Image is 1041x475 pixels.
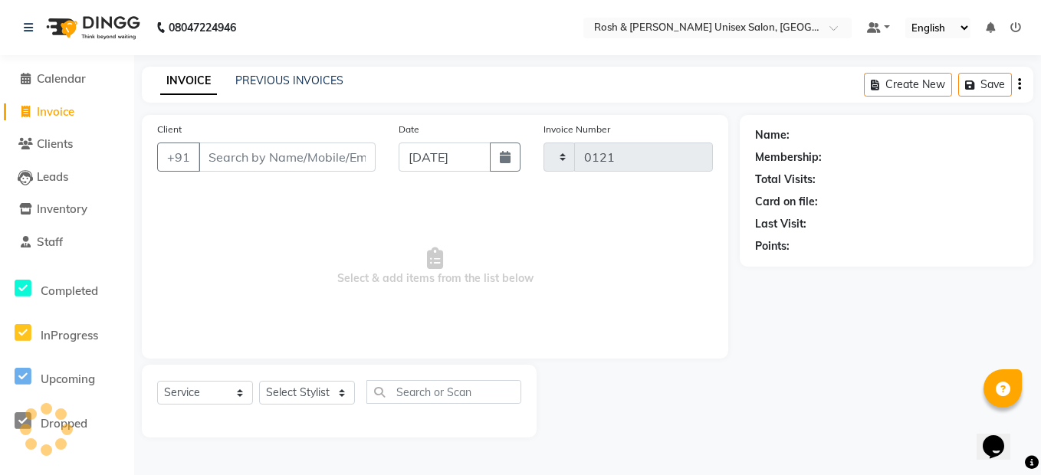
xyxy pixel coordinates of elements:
a: Clients [4,136,130,153]
span: Upcoming [41,372,95,386]
a: INVOICE [160,67,217,95]
img: logo [39,6,144,49]
span: Select & add items from the list below [157,190,713,343]
span: Inventory [37,201,87,216]
span: Leads [37,169,68,184]
a: Inventory [4,201,130,218]
div: Membership: [755,149,822,165]
b: 08047224946 [169,6,236,49]
a: Leads [4,169,130,186]
div: Points: [755,238,790,254]
input: Search or Scan [366,380,521,404]
label: Date [399,123,419,136]
iframe: chat widget [977,414,1026,460]
span: Invoice [37,104,74,119]
span: InProgress [41,328,98,342]
label: Invoice Number [543,123,610,136]
a: Staff [4,234,130,251]
button: Save [958,73,1012,97]
span: Calendar [37,71,86,86]
span: Completed [41,283,98,298]
button: Create New [864,73,952,97]
div: Total Visits: [755,172,816,188]
label: Client [157,123,182,136]
a: Invoice [4,103,130,121]
div: Name: [755,127,790,143]
div: Last Visit: [755,216,806,232]
span: Staff [37,234,63,249]
span: Clients [37,136,73,151]
input: Search by Name/Mobile/Email/Code [199,142,376,172]
a: PREVIOUS INVOICES [235,74,343,87]
button: +91 [157,142,200,172]
a: Calendar [4,70,130,88]
div: Card on file: [755,194,818,210]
